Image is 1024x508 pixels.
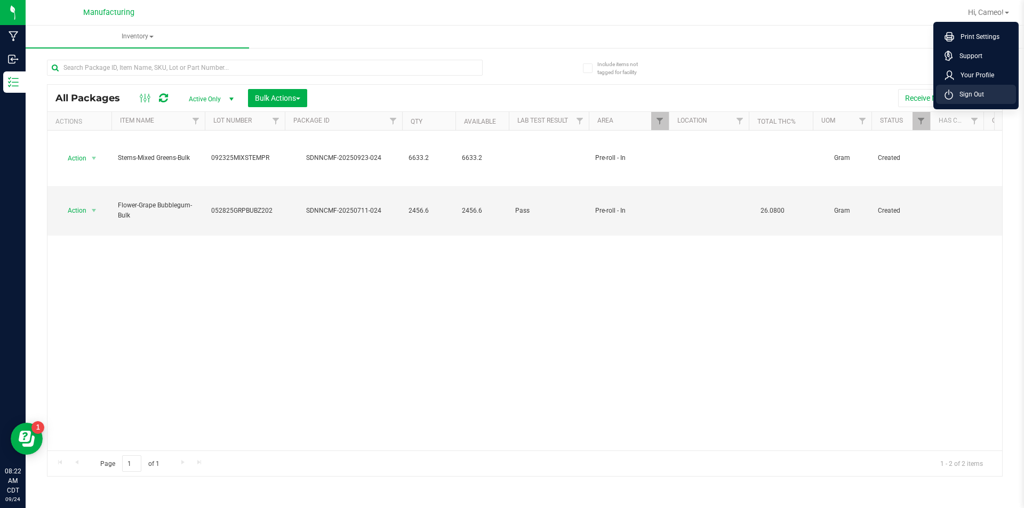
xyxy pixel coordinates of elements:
[821,117,835,124] a: UOM
[31,421,44,434] iframe: Resource center unread badge
[283,153,404,163] div: SDNNCMF-20250923-024
[118,153,198,163] span: Stems-Mixed Greens-Bulk
[954,31,999,42] span: Print Settings
[878,206,924,216] span: Created
[187,112,205,130] a: Filter
[8,54,19,64] inline-svg: Inbound
[248,89,307,107] button: Bulk Actions
[47,60,483,76] input: Search Package ID, Item Name, SKU, Lot or Part Number...
[677,117,707,124] a: Location
[595,153,662,163] span: Pre-roll - In
[945,51,1012,61] a: Support
[211,153,278,163] span: 092325MIXSTEMPR
[819,153,865,163] span: Gram
[854,112,871,130] a: Filter
[731,112,749,130] a: Filter
[517,117,568,124] a: Lab Test Result
[878,153,924,163] span: Created
[953,89,984,100] span: Sign Out
[58,203,87,218] span: Action
[409,153,449,163] span: 6633.2
[464,118,496,125] a: Available
[83,8,134,17] span: Manufacturing
[118,200,198,221] span: Flower-Grape Bubblegum-Bulk
[597,60,651,76] span: Include items not tagged for facility
[58,151,87,166] span: Action
[595,206,662,216] span: Pre-roll - In
[932,455,991,471] span: 1 - 2 of 2 items
[87,203,101,218] span: select
[255,94,300,102] span: Bulk Actions
[5,495,21,503] p: 09/24
[26,26,249,48] a: Inventory
[462,153,502,163] span: 6633.2
[515,206,582,216] span: Pass
[8,31,19,42] inline-svg: Manufacturing
[8,77,19,87] inline-svg: Inventory
[293,117,330,124] a: Package ID
[755,203,790,219] span: 26.0800
[462,206,502,216] span: 2456.6
[954,70,994,80] span: Your Profile
[968,8,1004,17] span: Hi, Cameo!
[55,118,107,125] div: Actions
[122,455,141,472] input: 1
[930,112,983,131] th: Has COA
[211,206,278,216] span: 052825GRPBUBZ202
[11,423,43,455] iframe: Resource center
[385,112,402,130] a: Filter
[213,117,252,124] a: Lot Number
[411,118,422,125] a: Qty
[267,112,285,130] a: Filter
[880,117,903,124] a: Status
[757,118,796,125] a: Total THC%
[91,455,168,472] span: Page of 1
[651,112,669,130] a: Filter
[87,151,101,166] span: select
[571,112,589,130] a: Filter
[409,206,449,216] span: 2456.6
[55,92,131,104] span: All Packages
[953,51,982,61] span: Support
[898,89,986,107] button: Receive Non-Cannabis
[819,206,865,216] span: Gram
[936,85,1016,104] li: Sign Out
[597,117,613,124] a: Area
[120,117,154,124] a: Item Name
[283,206,404,216] div: SDNNCMF-20250711-024
[966,112,983,130] a: Filter
[913,112,930,130] a: Filter
[5,466,21,495] p: 08:22 AM CDT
